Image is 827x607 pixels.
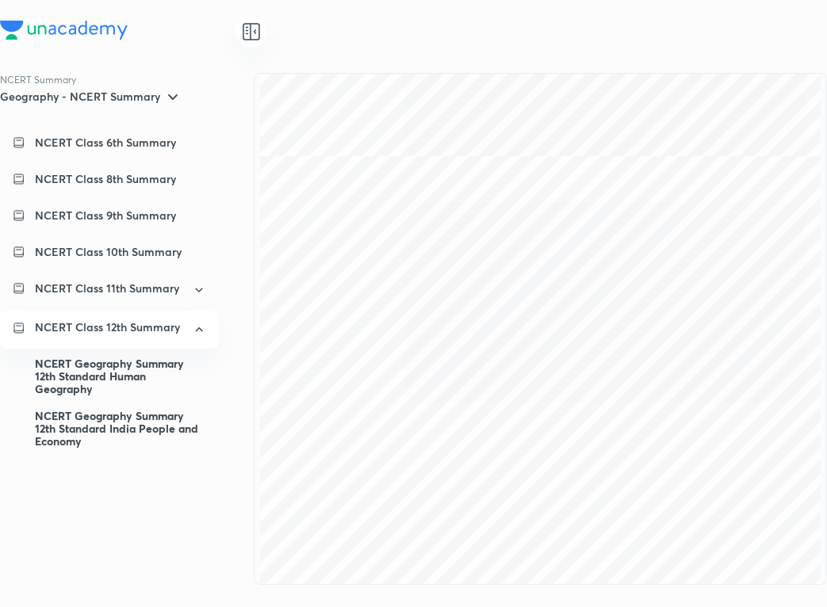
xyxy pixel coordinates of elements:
p: NCERT Class 8th Summary [35,171,176,187]
p: NCERT Class 12th Summary [35,320,180,334]
p: NCERT Class 9th Summary [35,208,176,223]
div: NCERT Geography Summary 12th Standard Human Geography [35,350,206,403]
p: NCERT Class 10th Summary [35,244,182,260]
p: NCERT Class 6th Summary [35,135,176,151]
p: NCERT Class 11th Summary [35,281,179,296]
div: NCERT Geography Summary 12th Standard India People and Economy [35,403,206,455]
